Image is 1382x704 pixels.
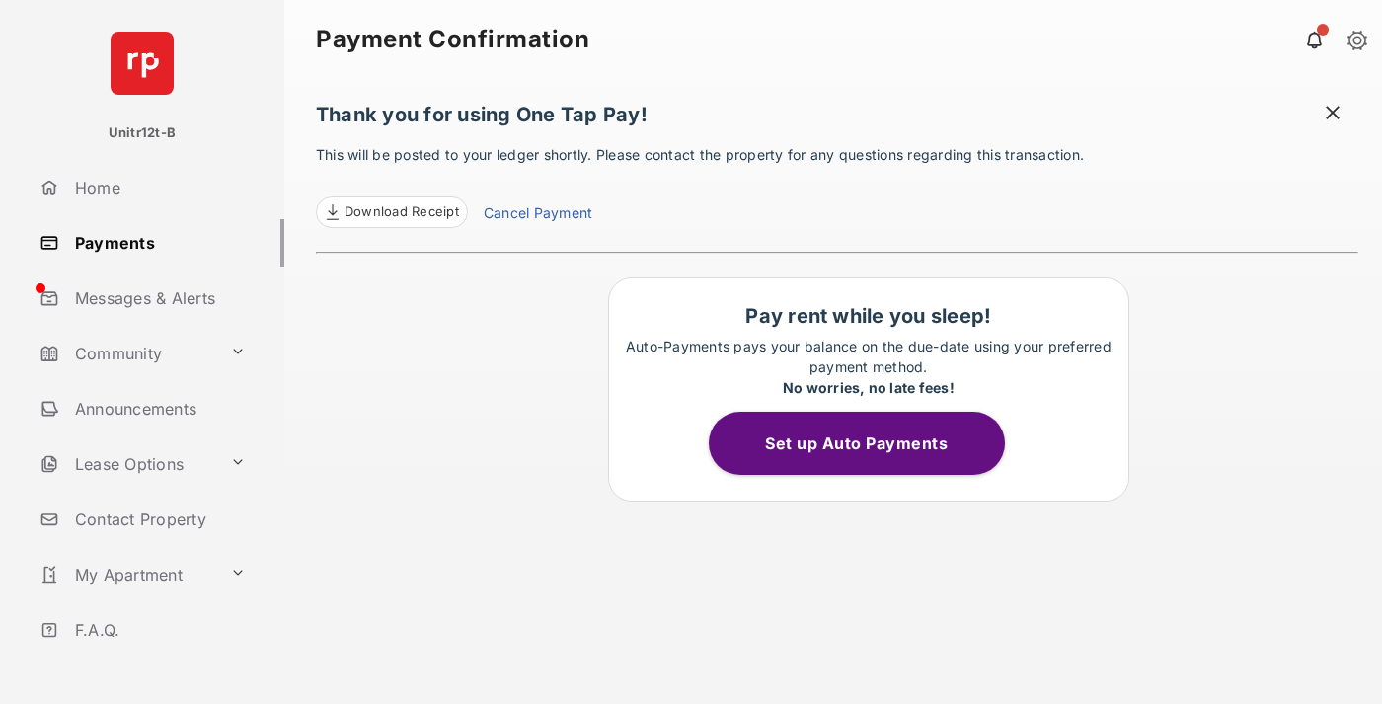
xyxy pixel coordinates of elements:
p: This will be posted to your ledger shortly. Please contact the property for any questions regardi... [316,144,1358,228]
a: Community [32,330,222,377]
a: Cancel Payment [484,202,592,228]
h1: Pay rent while you sleep! [619,304,1118,328]
span: Download Receipt [345,202,459,222]
strong: Payment Confirmation [316,28,589,51]
a: Messages & Alerts [32,274,284,322]
div: No worries, no late fees! [619,377,1118,398]
p: Auto-Payments pays your balance on the due-date using your preferred payment method. [619,336,1118,398]
a: Announcements [32,385,284,432]
p: Unitr12t-B [109,123,176,143]
a: Lease Options [32,440,222,488]
h1: Thank you for using One Tap Pay! [316,103,1358,136]
a: Home [32,164,284,211]
img: svg+xml;base64,PHN2ZyB4bWxucz0iaHR0cDovL3d3dy53My5vcmcvMjAwMC9zdmciIHdpZHRoPSI2NCIgaGVpZ2h0PSI2NC... [111,32,174,95]
a: My Apartment [32,551,222,598]
a: Contact Property [32,496,284,543]
a: Payments [32,219,284,267]
a: Download Receipt [316,196,468,228]
a: Set up Auto Payments [709,433,1029,453]
a: F.A.Q. [32,606,284,654]
button: Set up Auto Payments [709,412,1005,475]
